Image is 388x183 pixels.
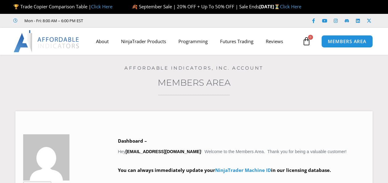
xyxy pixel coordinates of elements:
a: Reviews [260,34,289,48]
a: 0 [293,32,320,50]
span: MEMBERS AREA [328,39,366,44]
strong: You can always immediately update your in our licensing database. [118,167,331,173]
strong: [EMAIL_ADDRESS][DOMAIN_NAME] [126,149,201,154]
span: 0 [308,35,313,40]
a: About [90,34,115,48]
b: Dashboard – [118,138,147,144]
span: 🍂 September Sale | 20% OFF + Up To 50% OFF | Sale Ends [132,3,259,10]
a: NinjaTrader Machine ID [215,167,271,173]
a: NinjaTrader Products [115,34,172,48]
img: LogoAI | Affordable Indicators – NinjaTrader [14,30,80,52]
nav: Menu [90,34,301,48]
a: Programming [172,34,214,48]
span: ⏳ [274,3,280,10]
a: Click Here [91,3,112,10]
a: Click Here [280,3,301,10]
a: MEMBERS AREA [321,35,373,48]
span: 🏆 Trade Copier Comparison Table | [13,3,112,10]
a: Members Area [158,77,231,88]
img: 229cb455c973c1c3f3570c84884b13ccfb5f45c49ad0d91737f2c32389604120 [23,134,69,181]
span: Mon - Fri: 8:00 AM – 6:00 PM EST [23,17,83,24]
iframe: Customer reviews powered by Trustpilot [92,18,184,24]
strong: [DATE] [259,3,280,10]
a: Affordable Indicators, Inc. Account [124,65,264,71]
a: Futures Trading [214,34,260,48]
